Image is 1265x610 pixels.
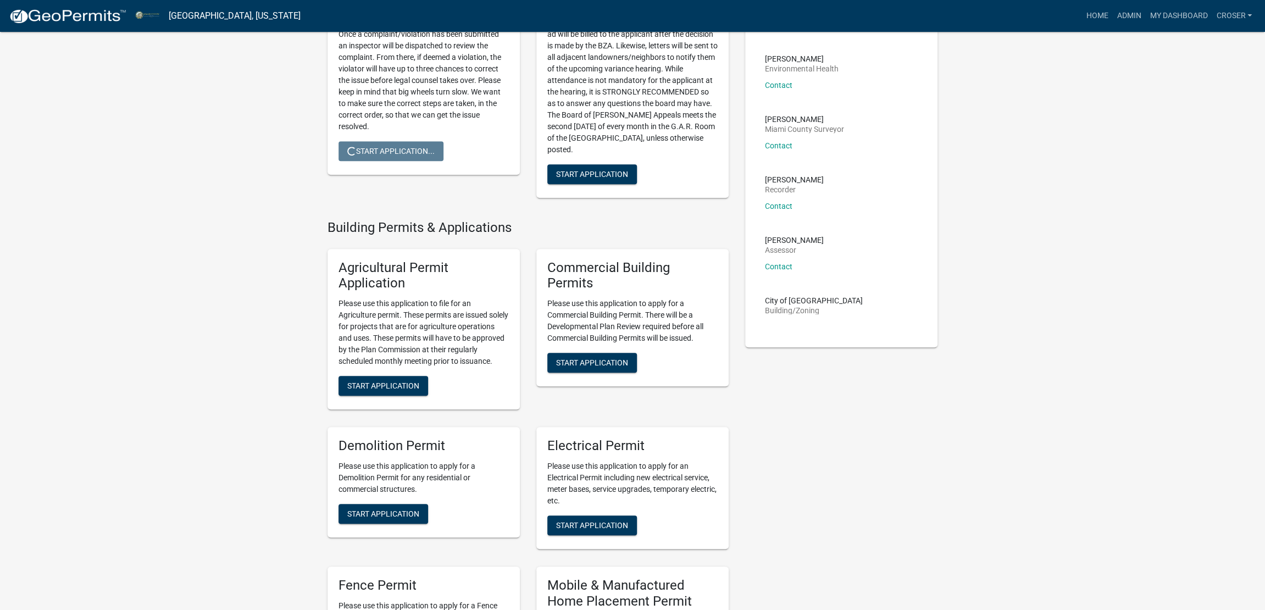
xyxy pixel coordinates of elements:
span: Start Application [347,509,419,518]
span: Start Application [347,381,419,390]
button: Start Application [339,504,428,524]
button: Start Application [339,376,428,396]
button: Start Application [547,353,637,373]
p: Please use this application to file for an Agriculture permit. These permits are issued solely fo... [339,298,509,367]
img: Miami County, Indiana [135,8,160,23]
span: Start Application [556,358,628,367]
a: Contact [765,141,792,150]
span: Start Application... [347,146,435,155]
p: Please use this application to apply for an Electrical Permit including new electrical service, m... [547,461,718,507]
a: Contact [765,81,792,90]
h5: Demolition Permit [339,438,509,454]
h4: Building Permits & Applications [328,220,729,236]
a: Contact [765,262,792,271]
p: [PERSON_NAME] [765,176,824,184]
p: Miami County Surveyor [765,125,844,133]
h5: Agricultural Permit Application [339,260,509,292]
p: [PERSON_NAME] [765,236,824,244]
h5: Mobile & Manufactured Home Placement Permit [547,578,718,609]
a: Admin [1112,5,1145,26]
p: Please use this application to apply for a Commercial Building Permit. There will be a Developmen... [547,298,718,344]
a: croser [1212,5,1256,26]
p: Environmental Health [765,65,839,73]
p: Recorder [765,186,824,193]
h5: Commercial Building Permits [547,260,718,292]
a: [GEOGRAPHIC_DATA], [US_STATE] [169,7,301,25]
p: City of [GEOGRAPHIC_DATA] [765,297,863,304]
p: [PERSON_NAME] [765,55,839,63]
a: My Dashboard [1145,5,1212,26]
p: [PERSON_NAME] [765,115,844,123]
p: Assessor [765,246,824,254]
button: Start Application... [339,141,443,161]
span: Start Application [556,169,628,178]
p: Please use this application to apply for a Demolition Permit for any residential or commercial st... [339,461,509,495]
a: Contact [765,202,792,210]
button: Start Application [547,515,637,535]
button: Start Application [547,164,637,184]
span: Start Application [556,521,628,530]
a: Home [1081,5,1112,26]
h5: Electrical Permit [547,438,718,454]
p: Building/Zoning [765,307,863,314]
h5: Fence Permit [339,578,509,594]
